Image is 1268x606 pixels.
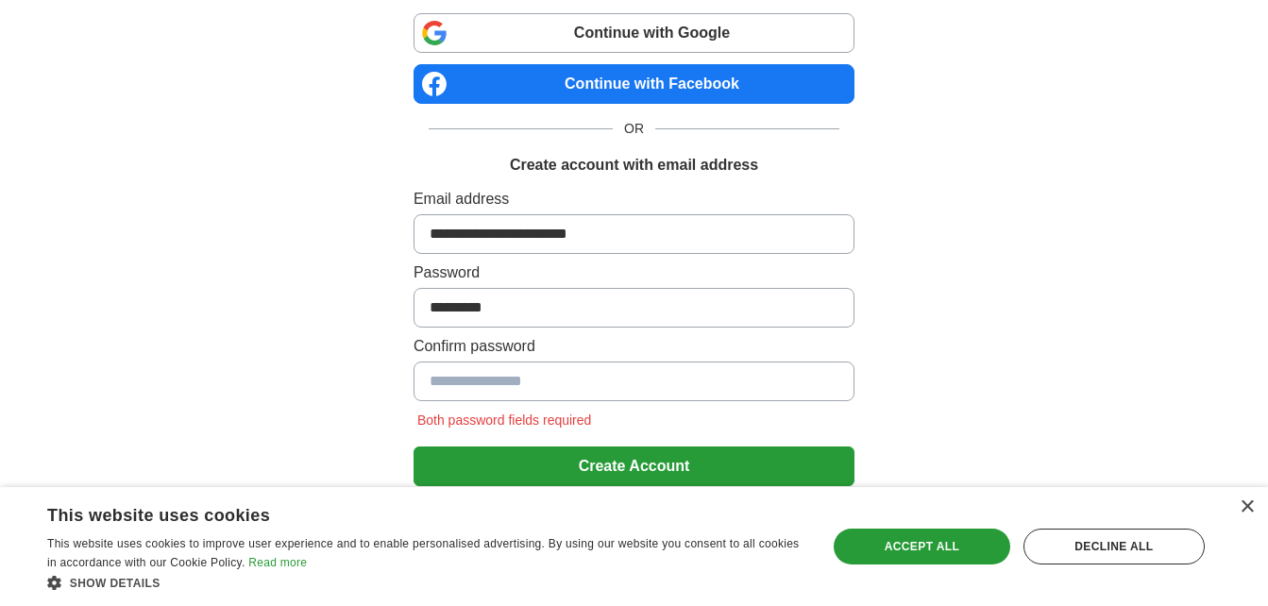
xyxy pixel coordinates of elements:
div: Close [1240,500,1254,514]
a: Read more, opens a new window [248,556,307,569]
button: Create Account [414,446,854,486]
a: Continue with Facebook [414,64,854,104]
div: Show details [47,573,803,592]
a: Continue with Google [414,13,854,53]
span: This website uses cookies to improve user experience and to enable personalised advertising. By u... [47,537,799,569]
span: Show details [70,577,161,590]
span: Both password fields required [414,412,595,428]
label: Confirm password [414,335,854,358]
label: Email address [414,188,854,210]
label: Password [414,261,854,284]
h1: Create account with email address [510,154,758,177]
div: Accept all [834,529,1010,564]
div: Decline all [1023,529,1205,564]
div: This website uses cookies [47,498,756,527]
span: OR [613,119,655,139]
